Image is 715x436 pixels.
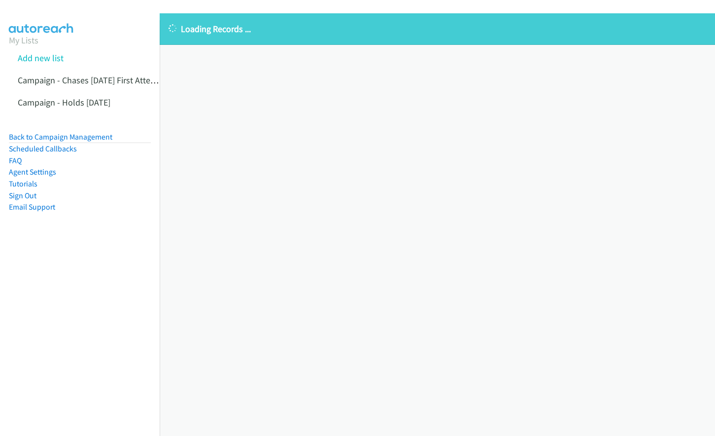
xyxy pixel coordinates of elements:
a: Campaign - Holds [DATE] [18,97,110,108]
a: Back to Campaign Management [9,132,112,142]
a: Campaign - Chases [DATE] First Attempts [18,74,170,86]
a: Sign Out [9,191,36,200]
a: Scheduled Callbacks [9,144,77,153]
a: Agent Settings [9,167,56,177]
a: Email Support [9,202,55,212]
a: FAQ [9,156,22,165]
a: Add new list [18,52,64,64]
a: Tutorials [9,179,37,188]
p: Loading Records ... [169,22,706,36]
a: My Lists [9,35,38,46]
